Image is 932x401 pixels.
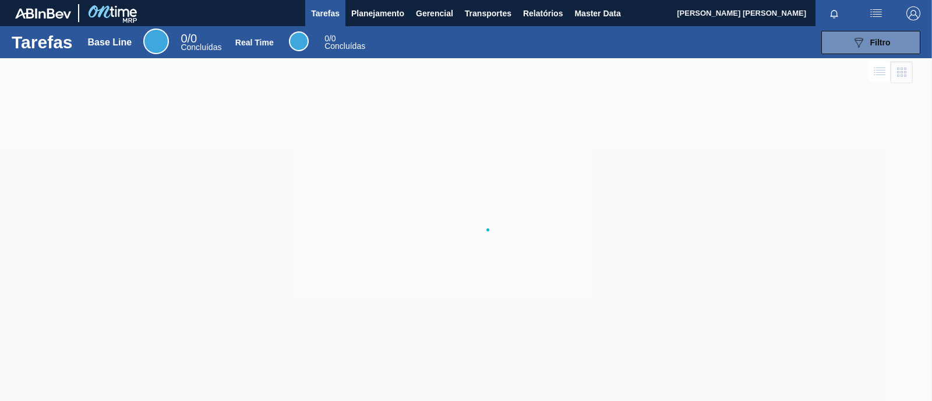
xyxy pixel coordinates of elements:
[416,6,453,20] span: Gerencial
[324,34,336,43] span: / 0
[869,6,883,20] img: userActions
[88,37,132,48] div: Base Line
[181,34,221,51] div: Base Line
[289,31,309,51] div: Real Time
[15,8,71,19] img: TNhmsLtSVTkK8tSr43FrP2fwEKptu5GPRR3wAAAABJRU5ErkJggg==
[523,6,563,20] span: Relatórios
[351,6,404,20] span: Planejamento
[181,32,187,45] span: 0
[143,29,169,54] div: Base Line
[181,42,221,52] span: Concluídas
[324,35,365,50] div: Real Time
[324,34,329,43] span: 0
[12,36,73,49] h1: Tarefas
[235,38,274,47] div: Real Time
[870,38,891,47] span: Filtro
[465,6,511,20] span: Transportes
[324,41,365,51] span: Concluídas
[906,6,920,20] img: Logout
[574,6,620,20] span: Master Data
[311,6,340,20] span: Tarefas
[181,32,197,45] span: / 0
[821,31,920,54] button: Filtro
[815,5,853,22] button: Notificações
